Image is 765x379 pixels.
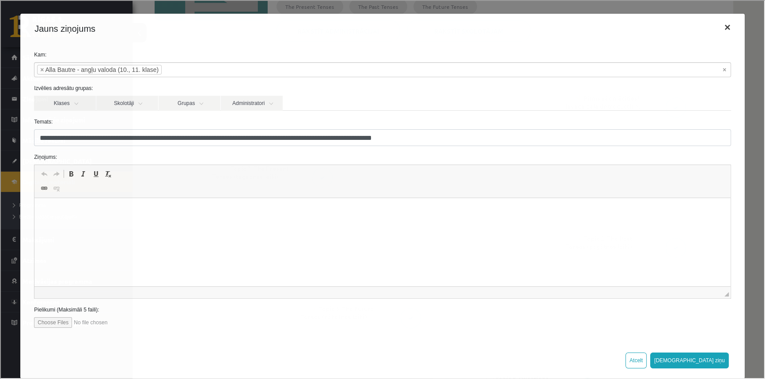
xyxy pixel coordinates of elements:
a: Bold (Ctrl+B) [64,167,76,179]
a: Grupas [158,95,220,110]
a: Redo (Ctrl+Y) [49,167,62,179]
label: Temats: [27,117,737,125]
a: Link (Ctrl+K) [37,182,49,193]
a: Undo (Ctrl+Z) [37,167,49,179]
label: Ziņojums: [27,152,737,160]
button: [DEMOGRAPHIC_DATA] ziņu [649,352,728,368]
h4: Jauns ziņojums [34,21,95,34]
label: Kam: [27,50,737,58]
span: × [39,64,43,73]
a: Administratori [220,95,282,110]
span: Noņemt visus vienumus [722,64,725,73]
a: Underline (Ctrl+U) [89,167,101,179]
a: Remove Format [101,167,114,179]
label: Pielikumi (Maksimāli 5 faili): [27,305,737,313]
li: Alla Bautre - angļu valoda (10., 11. klase) [36,64,161,74]
button: Atcelt [625,352,646,368]
iframe: Editor, wiswyg-editor-47024901539540-1757941195-481 [34,197,730,285]
label: Izvēlies adresātu grupas: [27,83,737,91]
span: Resize [723,291,728,296]
a: Unlink [49,182,62,193]
a: Italic (Ctrl+I) [76,167,89,179]
a: Skolotāji [95,95,157,110]
a: Klases [33,95,95,110]
button: × [716,14,737,39]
